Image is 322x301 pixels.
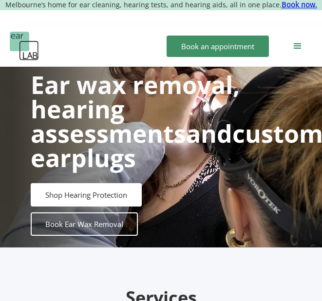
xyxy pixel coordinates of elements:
a: Book Ear Wax Removal [31,212,138,236]
strong: Ear wax removal, hearing assessments [31,68,240,150]
a: Book an appointment [167,36,269,57]
a: home [10,32,39,61]
div: menu [283,32,312,61]
a: Shop Hearing Protection [31,183,142,207]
